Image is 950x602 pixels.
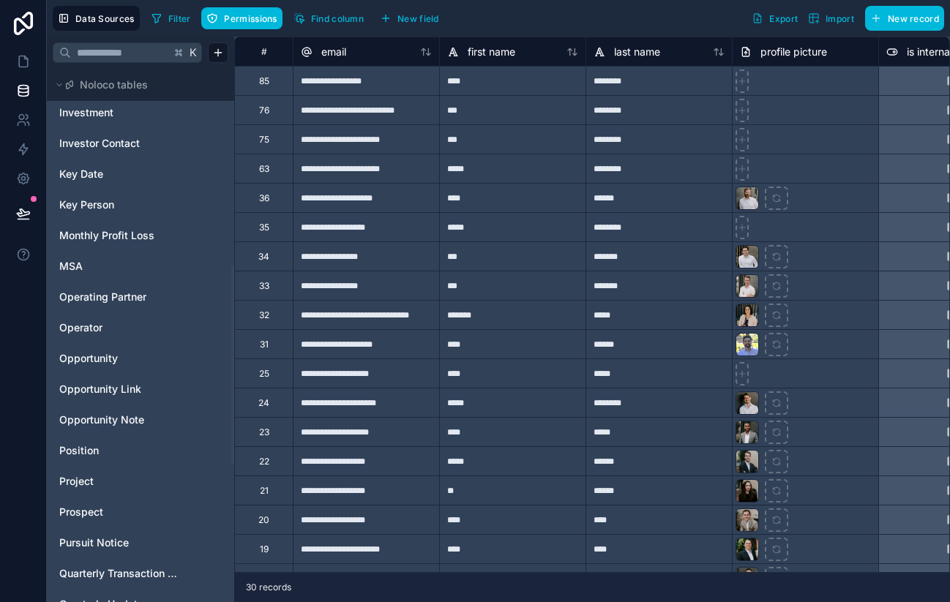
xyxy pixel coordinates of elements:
[59,382,178,396] a: Opportunity Link
[803,6,859,31] button: Import
[259,309,269,321] div: 32
[53,75,220,95] button: Noloco tables
[259,163,269,175] div: 63
[59,228,154,243] span: Monthly Profit Loss
[259,426,269,438] div: 23
[53,132,228,155] div: Investor Contact
[865,6,944,31] button: New record
[59,105,178,120] a: Investment
[859,6,944,31] a: New record
[59,351,178,366] a: Opportunity
[59,474,94,489] span: Project
[53,224,228,247] div: Monthly Profit Loss
[59,228,178,243] a: Monthly Profit Loss
[260,543,269,555] div: 19
[259,456,269,467] div: 22
[468,45,515,59] span: first name
[258,251,269,263] div: 34
[53,531,228,554] div: Pursuit Notice
[59,413,178,427] a: Opportunity Note
[53,316,228,339] div: Operator
[59,535,129,550] span: Pursuit Notice
[59,474,178,489] a: Project
[53,470,228,493] div: Project
[259,134,269,146] div: 75
[59,505,103,519] span: Prospect
[246,582,291,593] span: 30 records
[53,101,228,124] div: Investment
[59,259,83,274] span: MSA
[258,397,269,409] div: 24
[888,13,939,24] span: New record
[259,222,269,233] div: 35
[53,347,228,370] div: Opportunity
[59,197,178,212] a: Key Person
[53,285,228,309] div: Operating Partner
[75,13,135,24] span: Data Sources
[826,13,854,24] span: Import
[59,136,178,151] a: Investor Contact
[224,13,277,24] span: Permissions
[260,339,269,350] div: 31
[53,255,228,278] div: MSA
[769,13,798,24] span: Export
[259,75,269,87] div: 85
[188,48,198,58] span: K
[80,78,148,92] span: Noloco tables
[59,167,178,181] a: Key Date
[59,290,178,304] a: Operating Partner
[59,566,178,581] a: Quarterly Transaction Disclosure
[146,7,196,29] button: Filter
[59,443,99,458] span: Position
[747,6,803,31] button: Export
[59,105,113,120] span: Investment
[259,368,269,380] div: 25
[259,105,269,116] div: 76
[168,13,191,24] span: Filter
[614,45,660,59] span: last name
[53,562,228,585] div: Quarterly Transaction Disclosure
[59,290,146,304] span: Operating Partner
[288,7,369,29] button: Find column
[201,7,288,29] a: Permissions
[53,162,228,186] div: Key Date
[53,377,228,401] div: Opportunity Link
[53,193,228,217] div: Key Person
[760,45,827,59] span: profile picture
[260,485,269,497] div: 21
[53,408,228,432] div: Opportunity Note
[311,13,364,24] span: Find column
[321,45,346,59] span: email
[53,439,228,462] div: Position
[59,167,103,181] span: Key Date
[259,280,269,292] div: 33
[59,443,178,458] a: Position
[53,500,228,524] div: Prospect
[59,413,144,427] span: Opportunity Note
[53,6,140,31] button: Data Sources
[59,259,178,274] a: MSA
[201,7,282,29] button: Permissions
[59,320,178,335] a: Operator
[246,46,282,57] div: #
[397,13,439,24] span: New field
[59,320,102,335] span: Operator
[59,351,118,366] span: Opportunity
[59,382,141,396] span: Opportunity Link
[259,192,269,204] div: 36
[59,535,178,550] a: Pursuit Notice
[59,505,178,519] a: Prospect
[59,197,114,212] span: Key Person
[59,136,140,151] span: Investor Contact
[375,7,444,29] button: New field
[258,514,269,526] div: 20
